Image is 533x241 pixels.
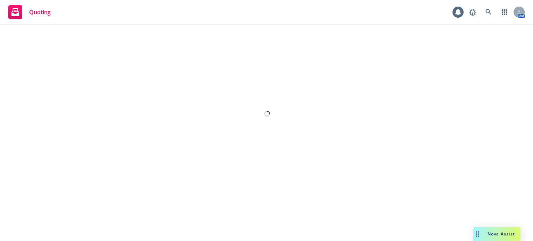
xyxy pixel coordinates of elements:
div: Drag to move [473,227,482,241]
a: Report a Bug [466,5,480,19]
a: Switch app [498,5,511,19]
button: Nova Assist [473,227,521,241]
span: Quoting [29,9,51,15]
a: Search [482,5,496,19]
a: Quoting [6,2,53,22]
span: Nova Assist [488,231,515,237]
